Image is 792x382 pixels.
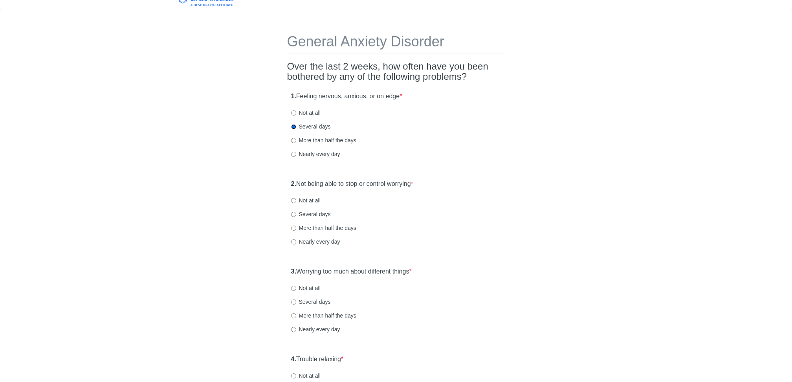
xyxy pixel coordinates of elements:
label: Not at all [291,372,321,380]
label: Nearly every day [291,325,340,333]
label: Several days [291,298,331,306]
input: Nearly every day [291,239,296,244]
label: Not at all [291,284,321,292]
label: Several days [291,123,331,130]
label: Not at all [291,109,321,117]
label: Trouble relaxing [291,355,344,364]
input: Several days [291,124,296,129]
h1: General Anxiety Disorder [287,34,505,53]
label: Not being able to stop or control worrying [291,180,413,189]
input: More than half the days [291,313,296,318]
input: Nearly every day [291,152,296,157]
input: Nearly every day [291,327,296,332]
input: Not at all [291,110,296,116]
label: Not at all [291,197,321,204]
input: Not at all [291,198,296,203]
label: Nearly every day [291,238,340,246]
input: Several days [291,299,296,305]
label: Worrying too much about different things [291,267,412,276]
label: Feeling nervous, anxious, or on edge [291,92,402,101]
label: More than half the days [291,136,356,144]
input: Not at all [291,373,296,378]
h2: Over the last 2 weeks, how often have you been bothered by any of the following problems? [287,61,505,82]
input: Not at all [291,286,296,291]
strong: 1. [291,93,296,99]
strong: 4. [291,356,296,362]
input: More than half the days [291,138,296,143]
label: Several days [291,210,331,218]
input: Several days [291,212,296,217]
strong: 2. [291,180,296,187]
label: More than half the days [291,224,356,232]
label: Nearly every day [291,150,340,158]
strong: 3. [291,268,296,275]
input: More than half the days [291,226,296,231]
label: More than half the days [291,312,356,320]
